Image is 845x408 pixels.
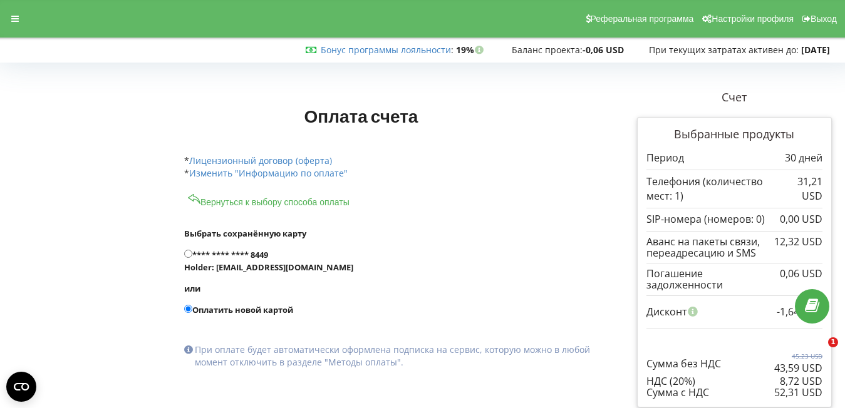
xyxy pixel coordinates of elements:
p: Период [646,151,684,165]
span: Выход [811,14,837,24]
p: 0,00 USD [780,212,822,227]
div: -1,64 USD [777,300,822,324]
strong: 19% [456,44,487,56]
iframe: Intercom live chat [802,337,832,367]
div: 52,31 USD [774,387,822,398]
span: При текущих затратах активен до: [649,44,799,56]
p: Счет [637,89,832,106]
div: 0,06 USD [780,268,822,279]
div: Погашение задолженности [646,268,822,291]
strong: -0,06 USD [583,44,624,56]
p: Выбранные продукты [646,126,822,143]
strong: [DATE] [801,44,830,56]
p: 43,59 USD [774,361,822,375]
p: 30 дней [785,151,822,165]
p: 45,23 USD [774,352,822,360]
div: 12,32 USD [774,236,822,247]
p: 31,21 USD [781,175,822,203]
span: Реферальная программа [591,14,694,24]
button: Open CMP widget [6,372,36,402]
p: При оплате будет автоматически оформлена подписка на сервис, которую можно в любой момент отключи... [195,344,591,369]
h1: Оплата счета [184,105,538,127]
p: SIP-номера (номеров: 0) [646,212,765,227]
label: Оплатить новой картой [184,303,591,316]
span: : [321,44,454,56]
span: Баланс проекта: [512,44,583,56]
a: Изменить "Информацию по оплате" [189,167,348,179]
div: НДС (20%) [646,375,822,387]
div: 8,72 USD [780,375,822,387]
div: Аванс на пакеты связи, переадресацию и SMS [646,236,822,259]
div: Дисконт [646,300,822,324]
input: Оплатить новой картой [184,305,192,313]
div: Сумма с НДС [646,387,822,398]
label: или [184,282,591,295]
span: Настройки профиля [712,14,794,24]
label: Выбрать сохранённую карту [184,227,591,240]
p: Сумма без НДС [646,357,721,371]
a: Бонус программы лояльности [321,44,451,56]
p: Телефония (количество мест: 1) [646,175,781,203]
a: Лицензионный договор (оферта) [189,155,332,166]
span: 1 [828,337,838,347]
